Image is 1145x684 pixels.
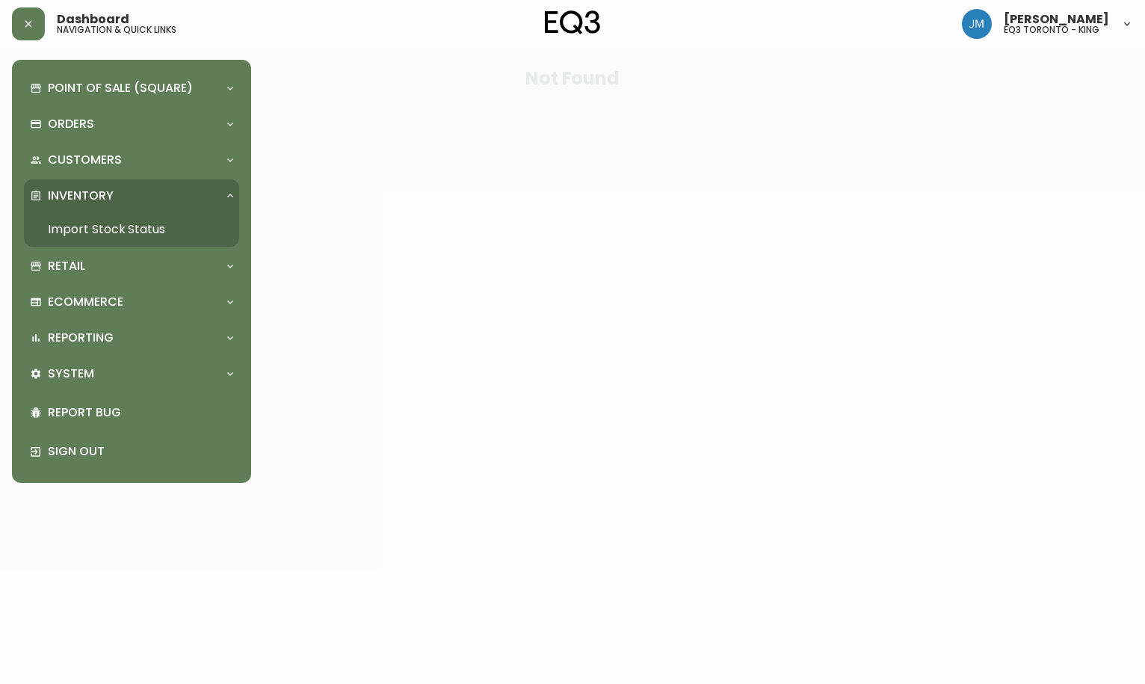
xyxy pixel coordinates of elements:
p: Inventory [48,188,114,204]
p: Point of Sale (Square) [48,80,193,96]
span: Dashboard [57,13,129,25]
div: Orders [24,108,239,141]
h5: eq3 toronto - king [1004,25,1099,34]
h5: navigation & quick links [57,25,176,34]
p: Reporting [48,330,114,346]
img: logo [545,10,600,34]
div: Point of Sale (Square) [24,72,239,105]
div: Reporting [24,321,239,354]
p: Report Bug [48,404,233,421]
span: [PERSON_NAME] [1004,13,1109,25]
p: Sign Out [48,443,233,460]
div: System [24,357,239,390]
div: Retail [24,250,239,283]
p: System [48,366,94,382]
div: Sign Out [24,432,239,471]
p: Retail [48,258,85,274]
div: Ecommerce [24,286,239,318]
div: Customers [24,144,239,176]
div: Report Bug [24,393,239,432]
div: Inventory [24,179,239,212]
a: Import Stock Status [24,212,239,247]
img: b88646003a19a9f750de19192e969c24 [962,9,992,39]
p: Ecommerce [48,294,123,310]
p: Orders [48,116,94,132]
p: Customers [48,152,122,168]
